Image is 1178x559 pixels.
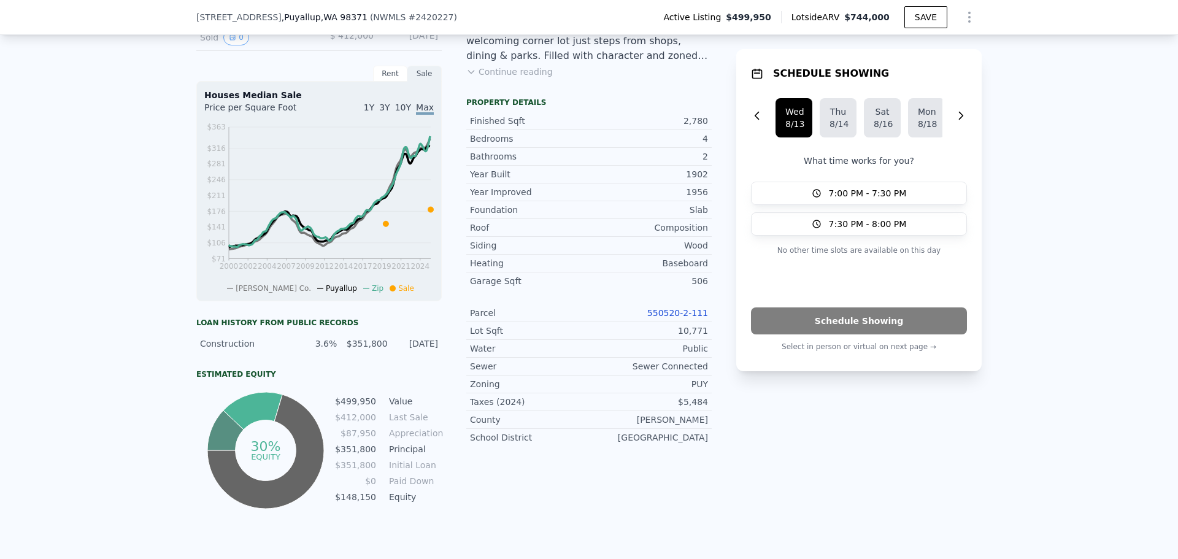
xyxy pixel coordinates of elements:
[470,431,589,444] div: School District
[918,106,935,118] div: Mon
[470,168,589,180] div: Year Built
[470,115,589,127] div: Finished Sqft
[321,12,368,22] span: , WA 98371
[589,360,708,372] div: Sewer Connected
[470,378,589,390] div: Zoning
[589,431,708,444] div: [GEOGRAPHIC_DATA]
[908,98,945,137] button: Mon8/18
[296,262,315,271] tspan: 2009
[874,118,891,130] div: 8/16
[470,307,589,319] div: Parcel
[470,204,589,216] div: Foundation
[416,102,434,115] span: Max
[373,12,406,22] span: NWMLS
[589,275,708,287] div: 506
[820,98,857,137] button: Thu8/14
[411,262,430,271] tspan: 2024
[204,89,434,101] div: Houses Median Sale
[373,66,407,82] div: Rent
[326,284,357,293] span: Puyallup
[334,262,353,271] tspan: 2014
[829,187,907,199] span: 7:00 PM - 7:30 PM
[207,207,226,216] tspan: $176
[223,29,249,45] button: View historical data
[207,144,226,153] tspan: $316
[334,442,377,456] td: $351,800
[391,262,410,271] tspan: 2021
[589,239,708,252] div: Wood
[589,325,708,337] div: 10,771
[589,186,708,198] div: 1956
[751,212,967,236] button: 7:30 PM - 8:00 PM
[751,307,967,334] button: Schedule Showing
[379,102,390,112] span: 3Y
[751,243,967,258] p: No other time slots are available on this day
[207,223,226,231] tspan: $141
[372,262,391,271] tspan: 2019
[236,284,311,293] span: [PERSON_NAME] Co.
[589,150,708,163] div: 2
[334,474,377,488] td: $0
[589,204,708,216] div: Slab
[663,11,726,23] span: Active Listing
[776,98,812,137] button: Wed8/13
[844,12,890,22] span: $744,000
[470,222,589,234] div: Roof
[791,11,844,23] span: Lotside ARV
[589,378,708,390] div: PUY
[470,133,589,145] div: Bedrooms
[334,426,377,440] td: $87,950
[470,150,589,163] div: Bathrooms
[330,31,374,40] span: $ 412,000
[466,66,553,78] button: Continue reading
[466,98,712,107] div: Property details
[829,218,907,230] span: 7:30 PM - 8:00 PM
[353,262,372,271] tspan: 2017
[207,239,226,247] tspan: $106
[785,118,803,130] div: 8/13
[387,411,442,424] td: Last Sale
[918,118,935,130] div: 8/18
[589,396,708,408] div: $5,484
[407,66,442,82] div: Sale
[470,325,589,337] div: Lot Sqft
[957,5,982,29] button: Show Options
[864,98,901,137] button: Sat8/16
[383,29,438,45] div: [DATE]
[239,262,258,271] tspan: 2002
[387,458,442,472] td: Initial Loan
[250,439,280,454] tspan: 30%
[251,452,280,461] tspan: equity
[387,395,442,408] td: Value
[589,222,708,234] div: Composition
[196,318,442,328] div: Loan history from public records
[387,426,442,440] td: Appreciation
[470,257,589,269] div: Heating
[200,29,309,45] div: Sold
[334,490,377,504] td: $148,150
[372,284,383,293] span: Zip
[196,11,282,23] span: [STREET_ADDRESS]
[370,11,457,23] div: ( )
[334,458,377,472] td: $351,800
[904,6,947,28] button: SAVE
[874,106,891,118] div: Sat
[204,101,319,121] div: Price per Square Foot
[470,239,589,252] div: Siding
[387,442,442,456] td: Principal
[830,118,847,130] div: 8/14
[294,337,337,350] div: 3.6%
[589,115,708,127] div: 2,780
[589,414,708,426] div: [PERSON_NAME]
[258,262,277,271] tspan: 2004
[589,257,708,269] div: Baseboard
[470,275,589,287] div: Garage Sqft
[395,102,411,112] span: 10Y
[334,395,377,408] td: $499,950
[751,155,967,167] p: What time works for you?
[470,360,589,372] div: Sewer
[334,411,377,424] td: $412,000
[364,102,374,112] span: 1Y
[470,396,589,408] div: Taxes (2024)
[647,308,708,318] a: 550520-2-111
